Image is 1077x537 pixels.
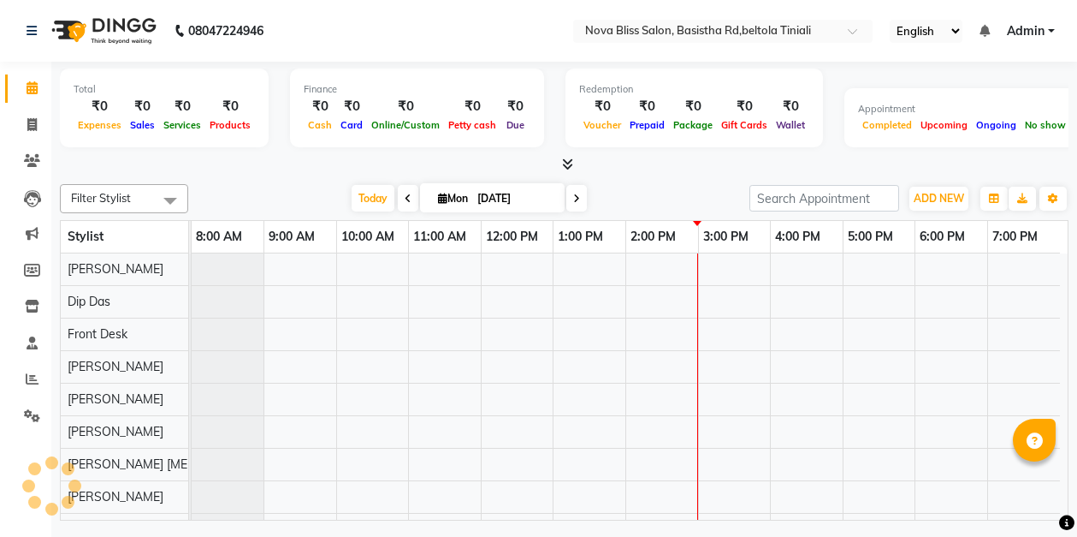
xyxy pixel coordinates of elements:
[909,187,968,211] button: ADD NEW
[502,119,529,131] span: Due
[843,224,897,249] a: 5:00 PM
[409,224,470,249] a: 11:00 AM
[717,119,772,131] span: Gift Cards
[625,97,669,116] div: ₹0
[772,119,809,131] span: Wallet
[988,224,1042,249] a: 7:00 PM
[304,97,336,116] div: ₹0
[579,97,625,116] div: ₹0
[68,326,127,342] span: Front Desk
[579,119,625,131] span: Voucher
[68,424,163,439] span: [PERSON_NAME]
[916,119,972,131] span: Upcoming
[188,7,263,55] b: 08047224946
[68,359,163,374] span: [PERSON_NAME]
[444,97,500,116] div: ₹0
[367,97,444,116] div: ₹0
[68,489,163,504] span: [PERSON_NAME]
[68,391,163,407] span: [PERSON_NAME]
[68,294,110,309] span: Dip Das
[44,7,161,55] img: logo
[1021,119,1070,131] span: No show
[68,456,263,472] span: [PERSON_NAME] [MEDICAL_DATA]
[914,192,964,205] span: ADD NEW
[717,97,772,116] div: ₹0
[858,102,1070,116] div: Appointment
[915,224,969,249] a: 6:00 PM
[771,224,825,249] a: 4:00 PM
[669,97,717,116] div: ₹0
[336,97,367,116] div: ₹0
[444,119,500,131] span: Petty cash
[472,186,558,212] input: 2025-09-01
[482,224,542,249] a: 12:00 PM
[336,119,367,131] span: Card
[858,119,916,131] span: Completed
[749,185,899,212] input: Search Appointment
[553,224,607,249] a: 1:00 PM
[159,97,205,116] div: ₹0
[159,119,205,131] span: Services
[434,192,472,205] span: Mon
[126,119,159,131] span: Sales
[625,119,669,131] span: Prepaid
[699,224,753,249] a: 3:00 PM
[192,224,246,249] a: 8:00 AM
[1007,22,1044,40] span: Admin
[264,224,319,249] a: 9:00 AM
[579,82,809,97] div: Redemption
[669,119,717,131] span: Package
[205,119,255,131] span: Products
[352,185,394,212] span: Today
[126,97,159,116] div: ₹0
[71,191,131,205] span: Filter Stylist
[337,224,399,249] a: 10:00 AM
[626,224,680,249] a: 2:00 PM
[74,97,126,116] div: ₹0
[304,119,336,131] span: Cash
[74,82,255,97] div: Total
[972,119,1021,131] span: Ongoing
[74,119,126,131] span: Expenses
[205,97,255,116] div: ₹0
[68,229,104,244] span: Stylist
[500,97,530,116] div: ₹0
[772,97,809,116] div: ₹0
[304,82,530,97] div: Finance
[68,261,163,277] span: [PERSON_NAME]
[367,119,444,131] span: Online/Custom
